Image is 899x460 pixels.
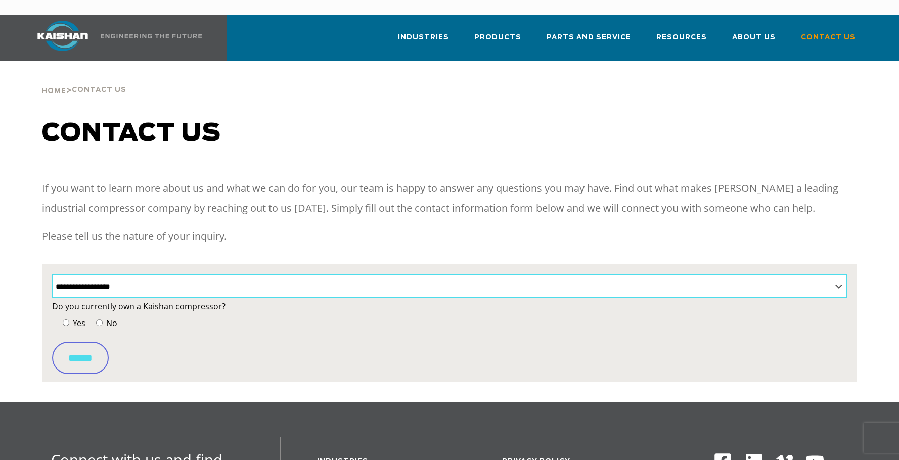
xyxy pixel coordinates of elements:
[42,178,857,218] p: If you want to learn more about us and what we can do for you, our team is happy to answer any qu...
[732,32,776,43] span: About Us
[71,317,85,329] span: Yes
[801,24,856,59] a: Contact Us
[656,24,707,59] a: Resources
[101,34,202,38] img: Engineering the future
[41,61,126,99] div: >
[42,226,857,246] p: Please tell us the nature of your inquiry.
[42,121,221,146] span: Contact us
[63,319,69,326] input: Yes
[547,32,631,43] span: Parts and Service
[41,86,66,95] a: Home
[96,319,103,326] input: No
[547,24,631,59] a: Parts and Service
[801,32,856,43] span: Contact Us
[104,317,117,329] span: No
[25,21,101,51] img: kaishan logo
[41,88,66,95] span: Home
[52,299,847,374] form: Contact form
[398,32,449,43] span: Industries
[398,24,449,59] a: Industries
[732,24,776,59] a: About Us
[474,32,521,43] span: Products
[72,87,126,94] span: Contact Us
[25,15,204,61] a: Kaishan USA
[656,32,707,43] span: Resources
[474,24,521,59] a: Products
[52,299,847,313] label: Do you currently own a Kaishan compressor?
